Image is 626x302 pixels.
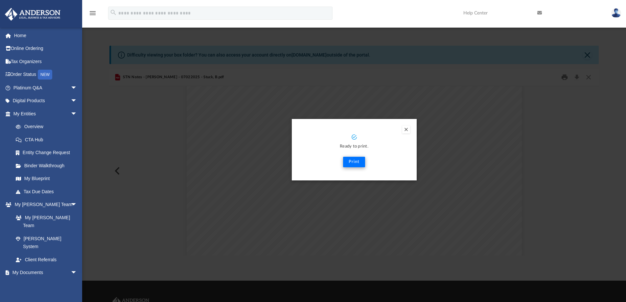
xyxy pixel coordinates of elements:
[9,185,87,198] a: Tax Due Dates
[9,146,87,159] a: Entity Change Request
[611,8,621,18] img: User Pic
[71,198,84,212] span: arrow_drop_down
[343,157,365,167] button: Print
[71,107,84,121] span: arrow_drop_down
[5,198,84,211] a: My [PERSON_NAME] Teamarrow_drop_down
[5,81,87,94] a: Platinum Q&Aarrow_drop_down
[9,120,87,133] a: Overview
[5,29,87,42] a: Home
[9,211,81,232] a: My [PERSON_NAME] Team
[9,253,84,266] a: Client Referrals
[89,12,97,17] a: menu
[9,133,87,146] a: CTA Hub
[5,68,87,81] a: Order StatusNEW
[89,9,97,17] i: menu
[9,279,81,292] a: Box
[5,107,87,120] a: My Entitiesarrow_drop_down
[71,266,84,280] span: arrow_drop_down
[5,266,84,279] a: My Documentsarrow_drop_down
[71,81,84,95] span: arrow_drop_down
[110,9,117,16] i: search
[109,69,599,256] div: Preview
[9,232,84,253] a: [PERSON_NAME] System
[298,143,410,151] p: Ready to print.
[5,94,87,107] a: Digital Productsarrow_drop_down
[9,172,84,185] a: My Blueprint
[71,94,84,108] span: arrow_drop_down
[5,42,87,55] a: Online Ordering
[5,55,87,68] a: Tax Organizers
[9,159,87,172] a: Binder Walkthrough
[3,8,62,21] img: Anderson Advisors Platinum Portal
[38,70,52,80] div: NEW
